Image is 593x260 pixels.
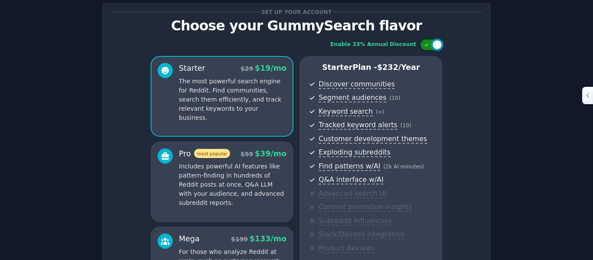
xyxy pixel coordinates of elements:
[389,95,400,101] span: ( 10 )
[383,164,424,170] span: ( 2k AI minutes )
[319,175,383,184] span: Q&A interface w/AI
[319,80,395,89] span: Discover communities
[400,122,411,128] span: ( 10 )
[194,149,231,158] span: most popular
[240,151,253,158] span: $ 59
[260,7,333,16] span: Set up your account
[377,63,420,72] span: $ 232 /year
[179,77,287,122] p: The most powerful search engine for Reddit. Find communities, search them efficiently, and track ...
[111,18,482,33] p: Choose your GummySearch flavor
[255,149,287,158] span: $ 39 /mo
[319,135,427,144] span: Customer development themes
[255,64,287,72] span: $ 19 /mo
[179,148,230,159] div: Pro
[376,109,385,115] span: ( ∞ )
[319,230,405,239] span: Slack/Discord integration
[309,62,433,73] p: Starter Plan -
[319,203,412,212] span: Content promotion insights
[231,236,248,243] span: $ 199
[250,234,287,243] span: $ 133 /mo
[240,65,253,72] span: $ 29
[179,234,200,244] div: Mega
[319,217,392,226] span: Subreddit influencers
[319,189,386,198] span: Advanced search UI
[319,162,380,171] span: Find patterns w/AI
[319,121,397,130] span: Tracked keyword alerts
[179,63,205,74] div: Starter
[319,244,375,253] span: Product Reviews
[179,162,287,207] p: Includes powerful AI features like pattern-finding in hundreds of Reddit posts at once, Q&A LLM w...
[330,41,416,49] div: Enable 33% Annual Discount
[319,93,386,102] span: Segment audiences
[319,148,390,157] span: Exploding subreddits
[319,107,373,116] span: Keyword search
